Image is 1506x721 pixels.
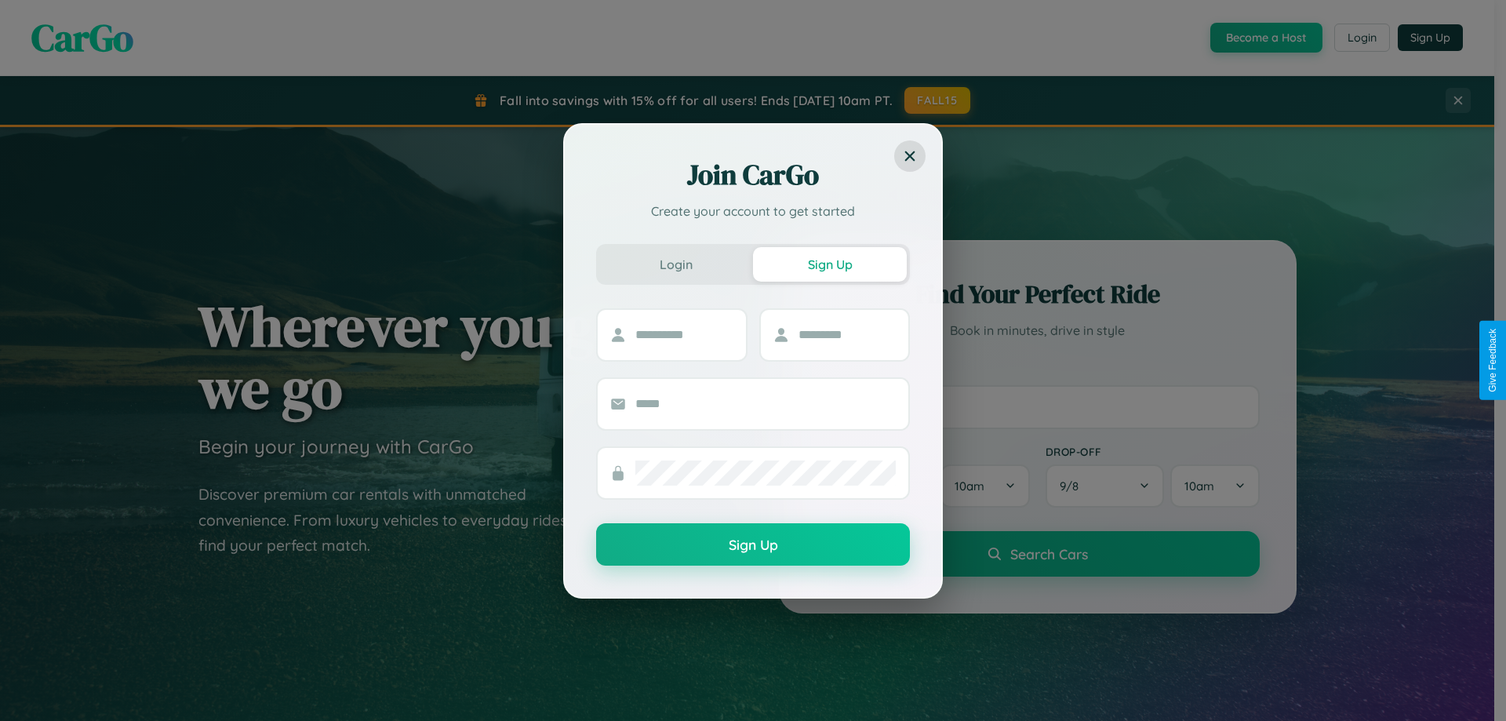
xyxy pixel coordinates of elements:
div: Give Feedback [1487,329,1498,392]
button: Sign Up [596,523,910,566]
button: Login [599,247,753,282]
button: Sign Up [753,247,907,282]
p: Create your account to get started [596,202,910,220]
h2: Join CarGo [596,156,910,194]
